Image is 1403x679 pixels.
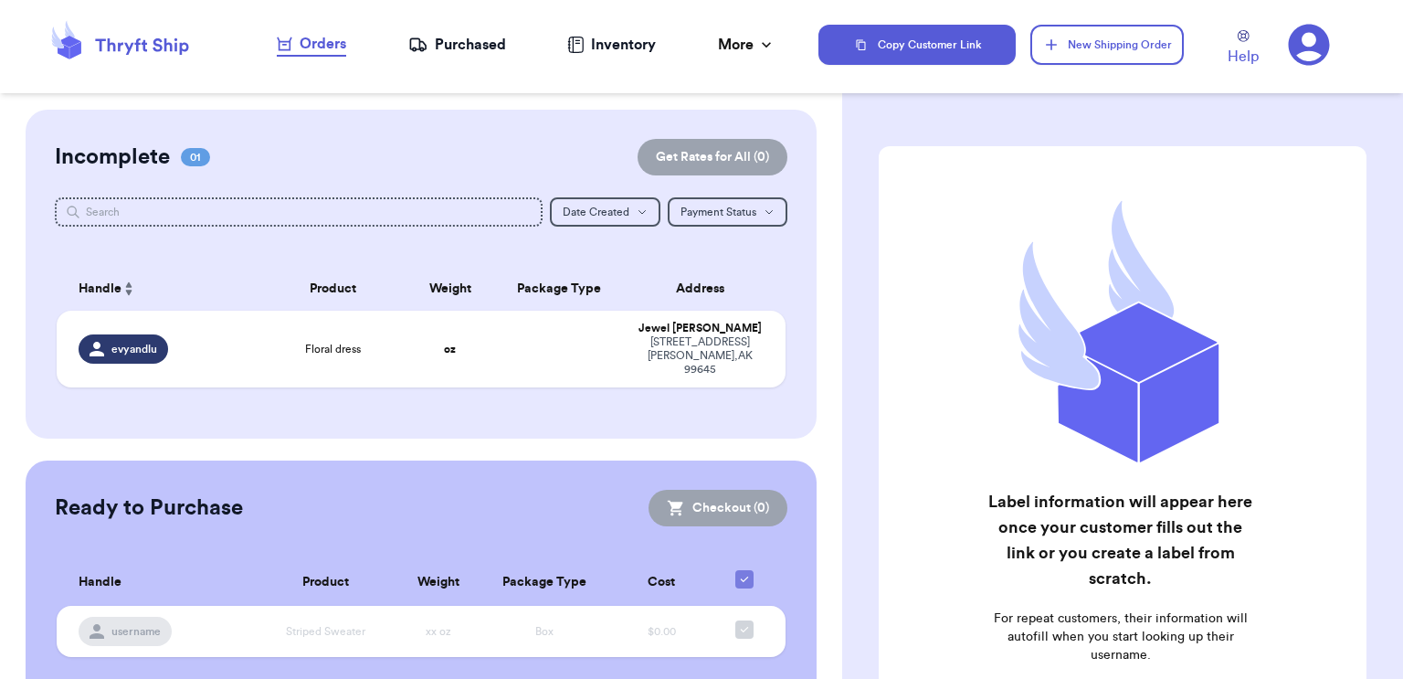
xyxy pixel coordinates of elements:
span: $0.00 [648,626,676,637]
button: Checkout (0) [649,490,787,526]
div: Jewel [PERSON_NAME] [636,322,764,335]
span: Striped Sweater [286,626,365,637]
span: username [111,624,161,639]
th: Package Type [494,267,626,311]
div: More [718,34,775,56]
th: Package Type [481,559,609,606]
th: Address [625,267,786,311]
input: Search [55,197,543,227]
span: Floral dress [305,342,361,356]
h2: Label information will appear here once your customer fills out the link or you create a label fr... [984,489,1257,591]
th: Cost [608,559,714,606]
span: Box [535,626,554,637]
button: Copy Customer Link [818,25,1016,65]
a: Help [1228,30,1259,68]
span: evyandlu [111,342,157,356]
th: Weight [406,267,494,311]
p: For repeat customers, their information will autofill when you start looking up their username. [984,610,1257,664]
span: Handle [79,280,121,299]
h2: Incomplete [55,143,170,172]
h2: Ready to Purchase [55,493,243,523]
th: Product [255,559,396,606]
span: Help [1228,46,1259,68]
button: Payment Status [668,197,787,227]
button: Sort ascending [121,278,136,300]
button: Get Rates for All (0) [638,139,787,175]
a: Inventory [567,34,656,56]
span: Payment Status [680,207,756,217]
span: 01 [181,148,210,166]
a: Purchased [408,34,506,56]
div: Orders [277,33,346,55]
span: xx oz [426,626,451,637]
button: Date Created [550,197,660,227]
span: Handle [79,573,121,592]
th: Weight [396,559,481,606]
a: Orders [277,33,346,57]
th: Product [260,267,406,311]
span: Date Created [563,207,629,217]
button: New Shipping Order [1030,25,1184,65]
div: [STREET_ADDRESS] [PERSON_NAME] , AK 99645 [636,335,764,377]
strong: oz [444,344,456,355]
